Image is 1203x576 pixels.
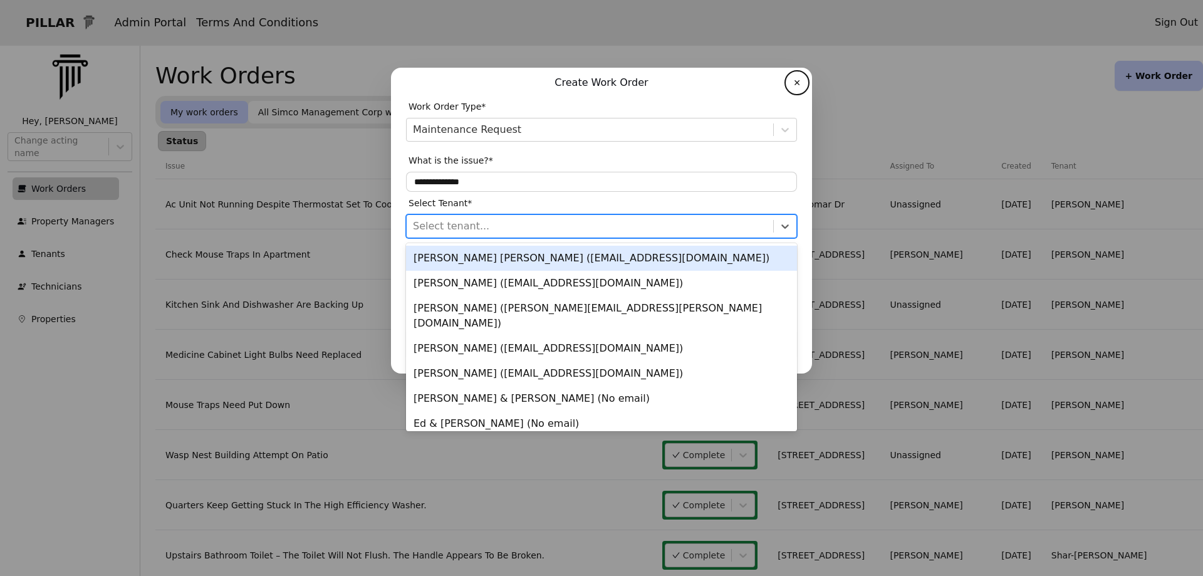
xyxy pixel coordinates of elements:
div: Ed & [PERSON_NAME] (No email) [406,411,797,436]
div: [PERSON_NAME] ([PERSON_NAME][EMAIL_ADDRESS][PERSON_NAME][DOMAIN_NAME]) [406,296,797,336]
button: ✕ [787,73,807,93]
span: Work Order Type* [409,100,486,113]
span: What is the issue?* [409,154,493,167]
p: Create Work Order [406,75,797,90]
span: Select Tenant* [409,197,472,209]
div: [PERSON_NAME] ([EMAIL_ADDRESS][DOMAIN_NAME]) [406,361,797,386]
div: [PERSON_NAME] ([EMAIL_ADDRESS][DOMAIN_NAME]) [406,336,797,361]
div: [PERSON_NAME] [PERSON_NAME] ([EMAIL_ADDRESS][DOMAIN_NAME]) [406,246,797,271]
div: [PERSON_NAME] & [PERSON_NAME] (No email) [406,386,797,411]
div: [PERSON_NAME] ([EMAIL_ADDRESS][DOMAIN_NAME]) [406,271,797,296]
